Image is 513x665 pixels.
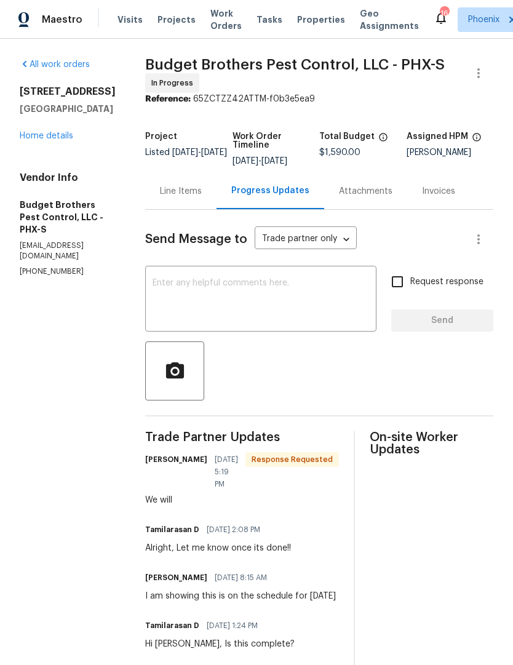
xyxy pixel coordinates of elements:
span: [DATE] 8:15 AM [215,571,267,584]
span: Request response [410,276,483,289]
span: [DATE] [233,157,258,165]
span: Tasks [256,15,282,24]
span: $1,590.00 [319,148,360,157]
span: Maestro [42,14,82,26]
h6: Tamilarasan D [145,619,199,632]
span: Geo Assignments [360,7,419,32]
div: I am showing this is on the schedule for [DATE] [145,590,336,602]
h5: Assigned HPM [407,132,468,141]
span: Work Orders [210,7,242,32]
div: Line Items [160,185,202,197]
span: On-site Worker Updates [370,431,493,456]
span: Properties [297,14,345,26]
span: - [233,157,287,165]
a: Home details [20,132,73,140]
h6: Tamilarasan D [145,524,199,536]
h5: Work Order Timeline [233,132,320,149]
div: Hi [PERSON_NAME], Is this complete? [145,638,295,650]
div: Alright, Let me know once its done!! [145,542,291,554]
h5: [GEOGRAPHIC_DATA] [20,103,116,115]
span: [DATE] [261,157,287,165]
div: Invoices [422,185,455,197]
div: 16 [440,7,448,20]
div: We will [145,494,339,506]
div: 65ZCTZZ42ATTM-f0b3e5ea9 [145,93,493,105]
span: [DATE] 1:24 PM [207,619,258,632]
div: Attachments [339,185,392,197]
span: In Progress [151,77,198,89]
h6: [PERSON_NAME] [145,571,207,584]
div: [PERSON_NAME] [407,148,494,157]
span: [DATE] 2:08 PM [207,524,260,536]
div: Trade partner only [255,229,357,250]
span: The hpm assigned to this work order. [472,132,482,148]
b: Reference: [145,95,191,103]
span: Phoenix [468,14,499,26]
h5: Budget Brothers Pest Control, LLC - PHX-S [20,199,116,236]
a: All work orders [20,60,90,69]
h2: [STREET_ADDRESS] [20,86,116,98]
span: Projects [157,14,196,26]
div: Progress Updates [231,185,309,197]
span: Send Message to [145,233,247,245]
h5: Total Budget [319,132,375,141]
span: Visits [117,14,143,26]
span: Trade Partner Updates [145,431,339,444]
h5: Project [145,132,177,141]
p: [PHONE_NUMBER] [20,266,116,277]
span: Listed [145,148,227,157]
span: The total cost of line items that have been proposed by Opendoor. This sum includes line items th... [378,132,388,148]
span: Response Requested [247,453,338,466]
h4: Vendor Info [20,172,116,184]
span: Budget Brothers Pest Control, LLC - PHX-S [145,57,445,72]
span: [DATE] 5:19 PM [215,453,238,490]
p: [EMAIL_ADDRESS][DOMAIN_NAME] [20,241,116,261]
span: [DATE] [201,148,227,157]
span: [DATE] [172,148,198,157]
h6: [PERSON_NAME] [145,453,207,466]
span: - [172,148,227,157]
